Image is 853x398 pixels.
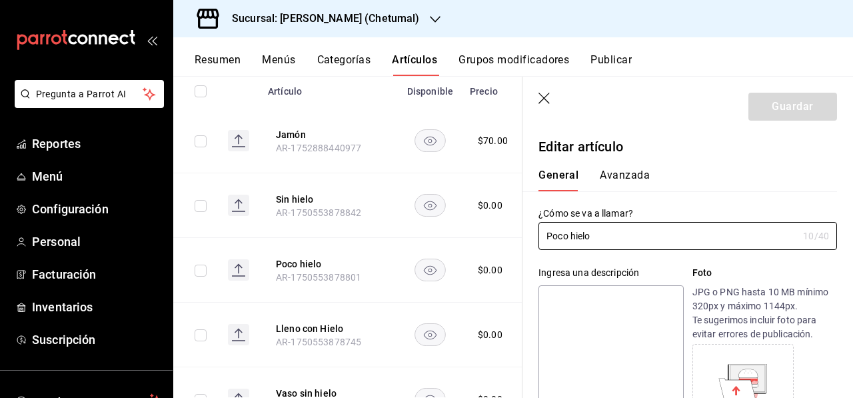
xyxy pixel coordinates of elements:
[276,257,383,271] button: edit-product-location
[392,53,437,76] button: Artículos
[32,167,162,185] span: Menú
[458,53,569,76] button: Grupos modificadores
[538,137,837,157] p: Editar artículo
[276,143,361,153] span: AR-1752888440977
[538,209,837,218] label: ¿Cómo se va a llamar?
[9,97,164,111] a: Pregunta a Parrot AI
[803,229,829,243] div: 10 /40
[600,169,650,191] button: Avanzada
[478,134,508,147] div: $ 70.00
[15,80,164,108] button: Pregunta a Parrot AI
[317,53,371,76] button: Categorías
[262,53,295,76] button: Menús
[692,266,837,280] p: Foto
[415,129,446,152] button: availability-product
[590,53,632,76] button: Publicar
[260,66,399,109] th: Artículo
[32,331,162,349] span: Suscripción
[415,194,446,217] button: availability-product
[538,169,821,191] div: navigation tabs
[221,11,419,27] h3: Sucursal: [PERSON_NAME] (Chetumal)
[276,193,383,206] button: edit-product-location
[32,135,162,153] span: Reportes
[147,35,157,45] button: open_drawer_menu
[276,322,383,335] button: edit-product-location
[276,337,361,347] span: AR-1750553878745
[32,200,162,218] span: Configuración
[276,128,383,141] button: edit-product-location
[276,272,361,283] span: AR-1750553878801
[478,328,502,341] div: $ 0.00
[195,53,853,76] div: navigation tabs
[399,66,462,109] th: Disponible
[36,87,143,101] span: Pregunta a Parrot AI
[32,265,162,283] span: Facturación
[276,207,361,218] span: AR-1750553878842
[692,285,837,341] p: JPG o PNG hasta 10 MB mínimo 320px y máximo 1144px. Te sugerimos incluir foto para evitar errores...
[415,323,446,346] button: availability-product
[462,66,524,109] th: Precio
[415,259,446,281] button: availability-product
[478,263,502,277] div: $ 0.00
[538,266,683,280] div: Ingresa una descripción
[32,233,162,251] span: Personal
[195,53,241,76] button: Resumen
[538,169,578,191] button: General
[478,199,502,212] div: $ 0.00
[32,298,162,316] span: Inventarios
